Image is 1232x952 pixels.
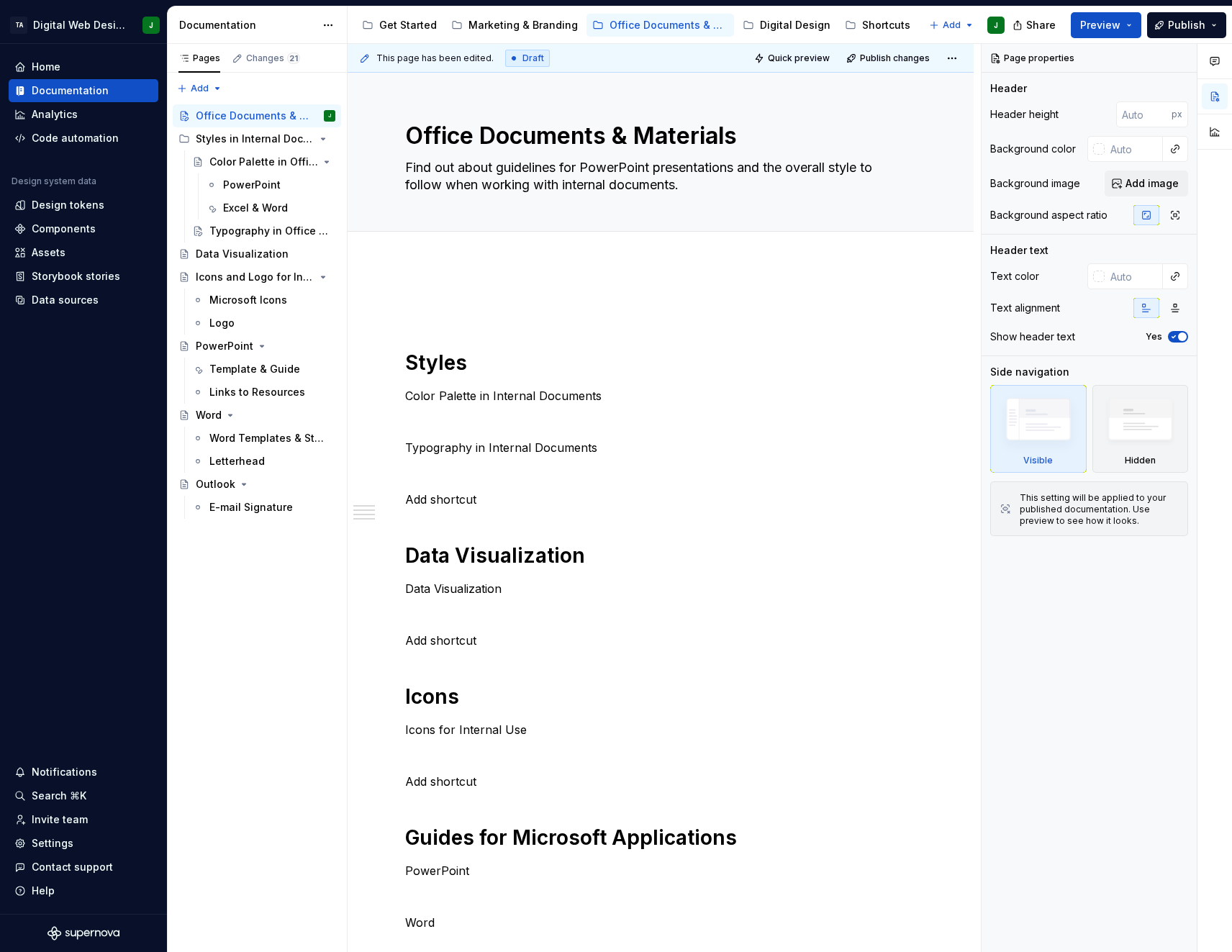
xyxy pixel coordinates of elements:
div: Get Started [379,18,437,32]
p: px [1172,109,1182,120]
div: J [328,109,331,123]
a: Microsoft Icons [186,289,341,312]
a: Documentation [9,79,158,102]
div: Word Templates & Style [209,431,328,445]
div: Digital Design [760,18,830,32]
button: Add [925,15,979,35]
label: Yes [1146,331,1162,343]
a: Assets [9,241,158,264]
div: Visible [1023,455,1053,466]
div: Assets [32,245,65,260]
div: Documentation [179,18,315,32]
a: Digital Design [737,14,836,37]
div: Home [32,60,60,74]
input: Auto [1105,136,1163,162]
div: Background color [990,142,1076,156]
div: Code automation [32,131,119,145]
p: Add shortcut [405,632,916,649]
span: Draft [522,53,544,64]
div: Storybook stories [32,269,120,284]
h1: Styles [405,350,916,376]
p: Data Visualization [405,580,916,597]
div: Invite team [32,812,88,827]
div: Color Palette in Office Documents & Materials [209,155,318,169]
span: 21 [287,53,300,64]
div: PowerPoint [196,339,253,353]
div: Design system data [12,176,96,187]
div: Styles in Internal Documents [173,127,341,150]
h1: Guides for Microsoft Applications [405,825,916,851]
span: Add [191,83,209,94]
svg: Supernova Logo [47,926,119,940]
div: Hidden [1125,455,1156,466]
p: Word [405,914,916,931]
button: Search ⌘K [9,784,158,807]
div: Side navigation [990,365,1069,379]
div: Pages [178,53,220,64]
div: TA [10,17,27,34]
div: Letterhead [209,454,265,468]
div: Text alignment [990,301,1060,315]
div: Data Visualization [196,247,289,261]
a: Icons and Logo for Internal Use [173,266,341,289]
a: PowerPoint [173,335,341,358]
div: J [149,19,153,31]
span: Quick preview [768,53,830,64]
a: Word [173,404,341,427]
div: Template & Guide [209,362,300,376]
div: Styles in Internal Documents [196,132,314,146]
div: Visible [990,385,1087,473]
button: Help [9,879,158,902]
p: Add shortcut [405,491,916,508]
div: Header [990,81,1027,96]
div: Search ⌘K [32,789,86,803]
div: J [994,19,998,31]
div: Microsoft Icons [209,293,287,307]
a: Invite team [9,808,158,831]
div: Data sources [32,293,99,307]
button: TADigital Web DesignJ [3,9,164,40]
div: Typography in Office Documents & Materials [209,224,328,238]
a: Logo [186,312,341,335]
span: This page has been edited. [376,53,494,64]
div: This setting will be applied to your published documentation. Use preview to see how it looks. [1020,492,1179,527]
input: Auto [1105,263,1163,289]
div: Settings [32,836,73,851]
a: Data Visualization [173,242,341,266]
a: Settings [9,832,158,855]
div: Changes [246,53,300,64]
a: Shortcuts [839,14,916,37]
div: Documentation [32,83,109,98]
button: Share [1005,12,1065,38]
div: Office Documents & Materials [196,109,314,123]
div: Design tokens [32,198,104,212]
span: Share [1026,18,1056,32]
div: Background aspect ratio [990,208,1108,222]
div: PowerPoint [223,178,281,192]
a: Code automation [9,127,158,150]
a: Template & Guide [186,358,341,381]
div: Notifications [32,765,97,779]
a: Home [9,55,158,78]
a: Outlook [173,473,341,496]
span: Publish [1168,18,1205,32]
div: Text color [990,269,1039,284]
button: Preview [1071,12,1141,38]
a: PowerPoint [200,173,341,196]
a: Data sources [9,289,158,312]
div: Components [32,222,96,236]
div: Word [196,408,222,422]
a: Letterhead [186,450,341,473]
div: Logo [209,316,235,330]
div: Header height [990,107,1059,122]
div: E-mail Signature [209,500,293,514]
a: Analytics [9,103,158,126]
a: Color Palette in Office Documents & Materials [186,150,341,173]
p: PowerPoint [405,862,916,879]
a: Links to Resources [186,381,341,404]
a: Components [9,217,158,240]
button: Publish [1147,12,1226,38]
div: Links to Resources [209,385,305,399]
div: Digital Web Design [33,18,125,32]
